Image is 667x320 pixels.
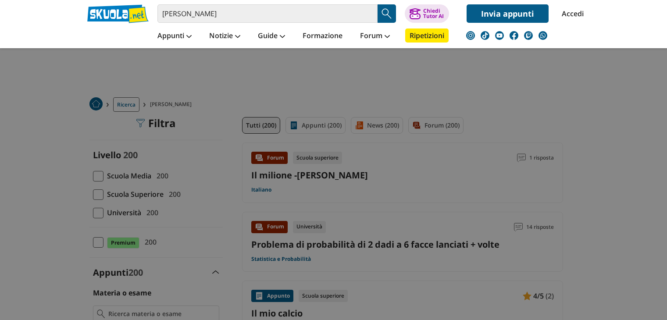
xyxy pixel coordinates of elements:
[495,31,504,40] img: youtube
[207,28,243,44] a: Notizie
[405,28,449,43] a: Ripetizioni
[300,28,345,44] a: Formazione
[378,4,396,23] button: Search Button
[155,28,194,44] a: Appunti
[256,28,287,44] a: Guide
[423,8,444,19] div: Chiedi Tutor AI
[405,4,449,23] button: ChiediTutor AI
[467,4,549,23] a: Invia appunti
[481,31,489,40] img: tiktok
[539,31,547,40] img: WhatsApp
[380,7,393,20] img: Cerca appunti, riassunti o versioni
[157,4,378,23] input: Cerca appunti, riassunti o versioni
[466,31,475,40] img: instagram
[524,31,533,40] img: twitch
[510,31,518,40] img: facebook
[358,28,392,44] a: Forum
[562,4,580,23] a: Accedi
